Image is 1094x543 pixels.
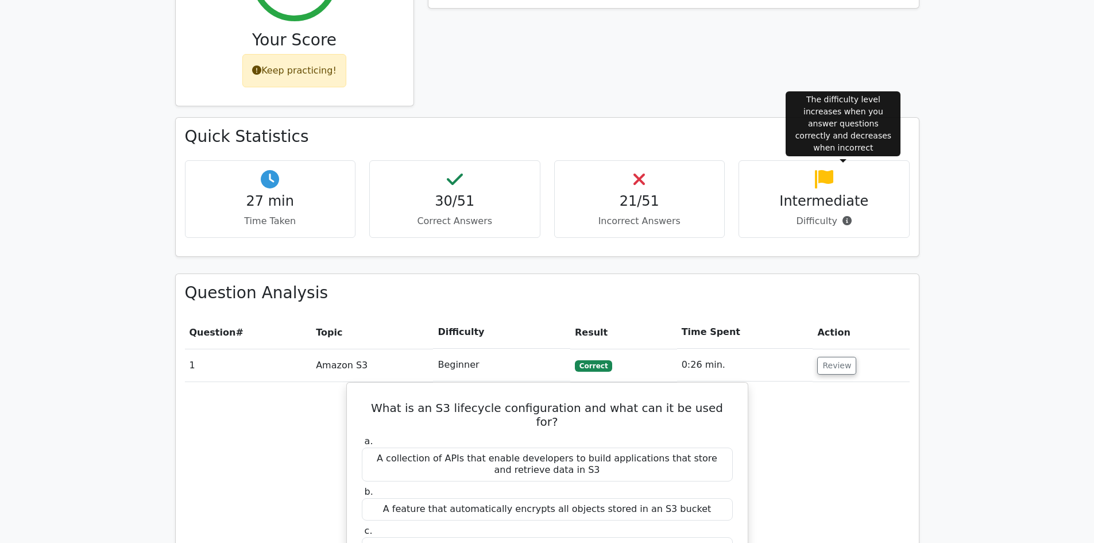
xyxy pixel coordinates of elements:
h5: What is an S3 lifecycle configuration and what can it be used for? [361,401,734,429]
td: 1 [185,349,312,382]
h4: 30/51 [379,193,531,210]
div: A feature that automatically encrypts all objects stored in an S3 bucket [362,498,733,521]
span: Correct [575,360,612,372]
button: Review [817,357,856,375]
span: b. [365,486,373,497]
td: 0:26 min. [677,349,813,382]
div: A collection of APIs that enable developers to build applications that store and retrieve data in S3 [362,448,733,482]
th: Result [570,316,677,349]
td: Beginner [433,349,570,382]
h4: 21/51 [564,193,716,210]
h3: Question Analysis [185,283,910,303]
span: c. [365,525,373,536]
span: a. [365,436,373,446]
th: Topic [311,316,433,349]
div: Keep practicing! [242,54,346,87]
h3: Your Score [185,30,404,50]
th: # [185,316,312,349]
th: Time Spent [677,316,813,349]
h3: Quick Statistics [185,127,910,147]
p: Time Taken [195,214,346,228]
h4: Intermediate [748,193,900,210]
div: The difficulty level increases when you answer questions correctly and decreases when incorrect [786,91,900,156]
span: Question [190,327,236,338]
p: Difficulty [748,214,900,228]
p: Incorrect Answers [564,214,716,228]
th: Difficulty [433,316,570,349]
th: Action [813,316,909,349]
p: Correct Answers [379,214,531,228]
h4: 27 min [195,193,346,210]
td: Amazon S3 [311,349,433,382]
